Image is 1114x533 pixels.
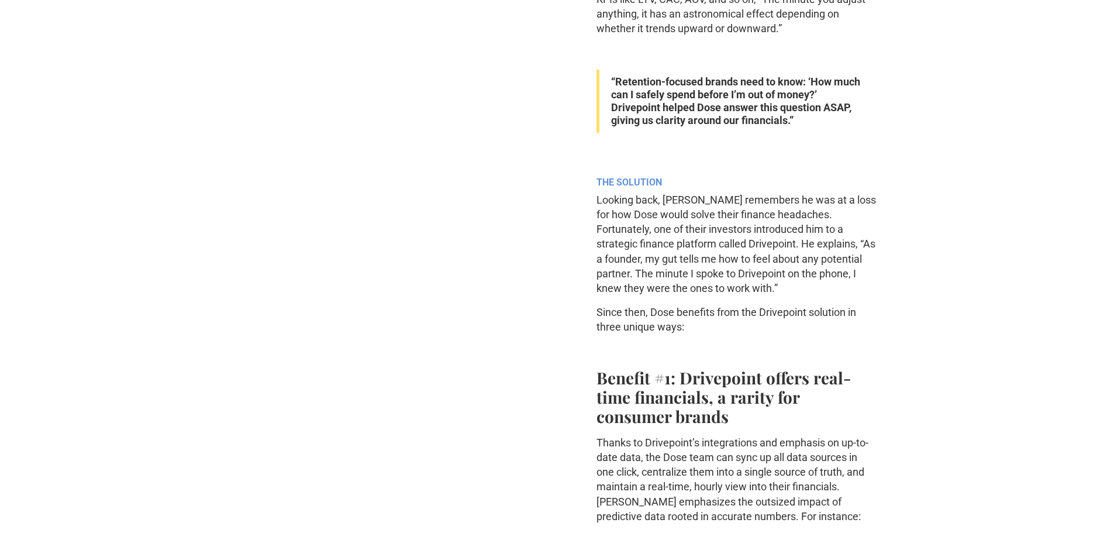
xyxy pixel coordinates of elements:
strong: “Retention-focused brands need to know: ‘How much can I safely spend before I’m out of money?’ Dr... [611,75,860,126]
p: Since then, Dose benefits from the Drivepoint solution in three unique ways: [596,305,877,334]
p: ‍ [596,344,877,359]
p: ‍ [596,45,877,60]
h6: THE SOLUTION [596,177,877,188]
p: Thanks to Drivepoint’s integrations and emphasis on up-to-date data, the Dose team can sync up al... [596,435,877,524]
p: Looking back, [PERSON_NAME] remembers he was at a loss for how Dose would solve their finance hea... [596,192,877,295]
p: ‍ [596,139,877,153]
strong: Benefit #1: Drivepoint offers real-time financials, a rarity for consumer brands [596,367,851,427]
